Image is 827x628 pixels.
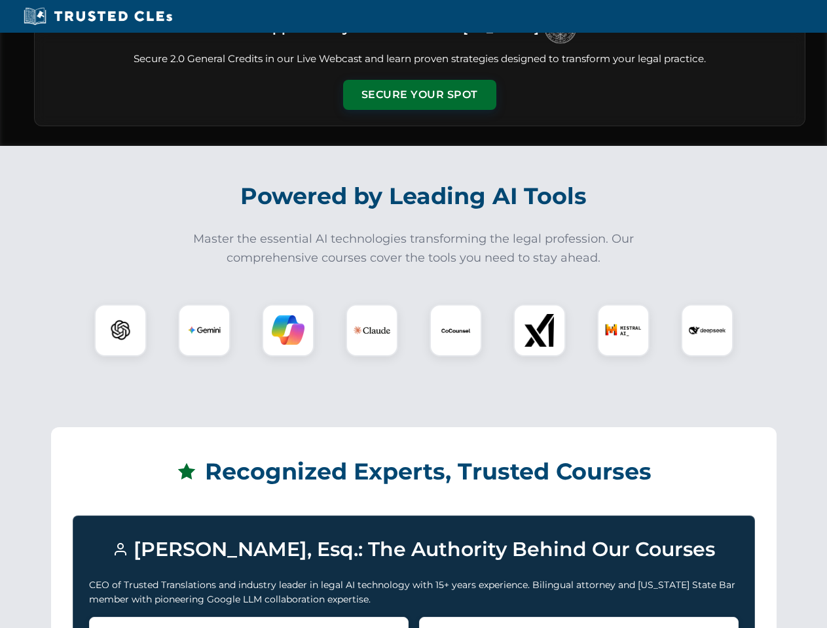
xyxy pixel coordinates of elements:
[73,449,755,495] h2: Recognized Experts, Trusted Courses
[51,173,777,219] h2: Powered by Leading AI Tools
[50,52,789,67] p: Secure 2.0 General Credits in our Live Webcast and learn proven strategies designed to transform ...
[89,578,739,607] p: CEO of Trusted Translations and industry leader in legal AI technology with 15+ years experience....
[262,304,314,357] div: Copilot
[605,312,642,349] img: Mistral AI Logo
[94,304,147,357] div: ChatGPT
[272,314,304,347] img: Copilot Logo
[89,532,739,567] h3: [PERSON_NAME], Esq.: The Authority Behind Our Courses
[689,312,726,349] img: DeepSeek Logo
[101,311,139,349] img: ChatGPT Logo
[188,314,221,347] img: Gemini Logo
[185,230,643,268] p: Master the essential AI technologies transforming the legal profession. Our comprehensive courses...
[681,304,733,357] div: DeepSeek
[178,304,230,357] div: Gemini
[513,304,566,357] div: xAI
[430,304,482,357] div: CoCounsel
[597,304,650,357] div: Mistral AI
[439,314,472,347] img: CoCounsel Logo
[20,7,176,26] img: Trusted CLEs
[523,314,556,347] img: xAI Logo
[346,304,398,357] div: Claude
[343,80,496,110] button: Secure Your Spot
[354,312,390,349] img: Claude Logo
